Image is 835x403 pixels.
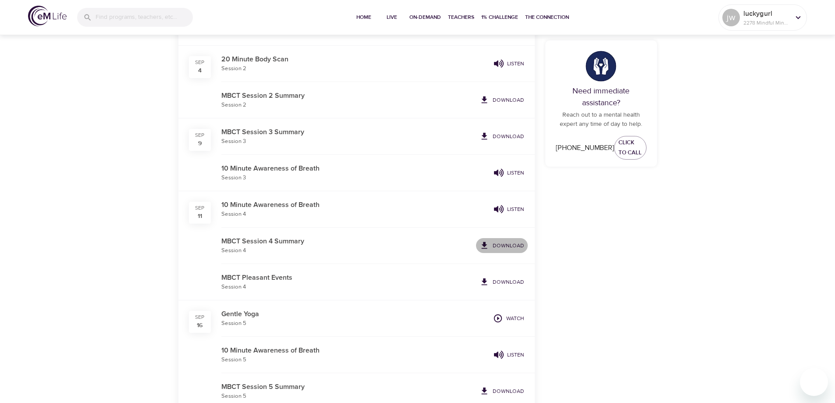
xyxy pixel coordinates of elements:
[743,8,790,19] p: luckygurl
[221,236,476,246] p: MBCT Session 4 Summary
[221,309,490,319] p: Gentle Yoga
[476,129,528,144] a: Download
[722,9,740,26] div: jw
[221,90,476,101] p: MBCT Session 2 Summary
[743,19,790,27] p: 2278 Mindful Minutes
[481,13,518,22] span: 1% Challenge
[507,169,524,177] p: Listen
[221,137,476,146] p: Session 3
[198,139,202,148] div: 9
[556,143,614,153] div: [PHONE_NUMBER]
[476,93,528,107] a: Download
[556,111,647,129] p: Reach out to a mental health expert any time of day to help.
[353,13,374,22] span: Home
[221,200,490,210] p: 10 Minute Awareness of Breath
[448,13,474,22] span: Teachers
[221,319,490,328] p: Session 5
[221,356,490,364] p: Session 5
[618,138,642,158] span: Click to Call
[221,345,490,356] p: 10 Minute Awareness of Breath
[198,212,202,221] div: 11
[490,311,528,326] button: Watch
[493,387,524,395] p: Download
[476,384,528,399] a: Download
[800,368,828,396] iframe: Button to launch messaging window
[221,382,476,392] p: MBCT Session 5 Summary
[409,13,441,22] span: On-Demand
[198,66,202,75] div: 4
[614,136,647,160] a: Click to Call
[490,202,528,217] button: Listen
[507,205,524,213] p: Listen
[221,392,476,401] p: Session 5
[221,283,476,292] p: Session 4
[507,60,524,68] p: Listen
[490,347,528,362] button: Listen
[195,314,205,321] div: Sep
[197,321,203,330] div: 16
[493,96,524,104] p: Download
[221,246,476,255] p: Session 4
[96,8,193,27] input: Find programs, teachers, etc...
[221,127,476,137] p: MBCT Session 3 Summary
[507,351,524,359] p: Listen
[195,132,205,139] div: Sep
[556,85,647,109] p: Need immediate assistance?
[195,204,205,212] div: Sep
[221,101,476,110] p: Session 2
[493,132,524,140] p: Download
[381,13,402,22] span: Live
[490,56,528,71] button: Listen
[506,314,524,322] p: Watch
[476,275,528,289] a: Download
[28,6,67,26] img: logo
[493,278,524,286] p: Download
[221,64,490,73] p: Session 2
[476,238,528,253] a: Download
[490,165,528,180] button: Listen
[221,174,490,182] p: Session 3
[195,59,205,66] div: Sep
[493,242,524,250] p: Download
[525,13,569,22] span: The Connection
[221,54,490,64] p: 20 Minute Body Scan
[221,210,490,219] p: Session 4
[221,272,476,283] p: MBCT Pleasant Events
[221,163,490,174] p: 10 Minute Awareness of Breath
[586,51,616,82] img: hands.png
